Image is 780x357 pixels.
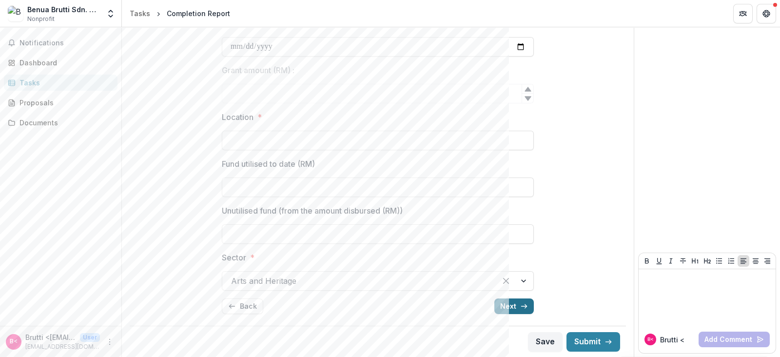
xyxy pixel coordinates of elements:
p: [EMAIL_ADDRESS][DOMAIN_NAME] [25,342,100,351]
p: Sector [222,252,246,263]
button: Heading 1 [689,255,701,267]
button: Submit [566,332,620,352]
p: Unutilised fund (from the amount disbursed (RM)) [222,205,403,217]
a: Tasks [126,6,154,20]
div: Clear selected options [498,273,514,289]
span: Nonprofit [27,15,55,23]
a: Dashboard [4,55,117,71]
span: Notifications [19,39,114,47]
p: Brutti < [660,335,684,345]
div: Tasks [130,8,150,19]
button: More [104,336,116,348]
div: Proposals [19,98,110,108]
button: Partners [733,4,753,23]
button: Align Right [761,255,773,267]
a: Proposals [4,95,117,111]
button: Strike [677,255,689,267]
button: Italicize [665,255,677,267]
button: Get Help [757,4,776,23]
nav: breadcrumb [126,6,234,20]
button: Underline [653,255,665,267]
button: Bullet List [713,255,725,267]
p: Brutti <[EMAIL_ADDRESS][DOMAIN_NAME]> [25,332,76,342]
img: Benua Brutti Sdn. Bhd. [8,6,23,21]
div: Completion Report [167,8,230,19]
button: Heading 2 [702,255,713,267]
button: Save [528,332,563,352]
button: Ordered List [725,255,737,267]
div: Brutti <bruttibesi@gmail.com> [10,338,18,345]
button: Align Center [750,255,761,267]
button: Bold [641,255,653,267]
div: Documents [19,118,110,128]
p: Location [222,111,253,123]
p: User [80,333,100,342]
div: Benua Brutti Sdn. Bhd. [27,4,100,15]
p: Grant amount (RM) : [222,64,294,76]
button: Open entity switcher [104,4,117,23]
button: Notifications [4,35,117,51]
button: Align Left [738,255,749,267]
a: Tasks [4,75,117,91]
button: Add Comment [699,332,770,347]
p: Fund utilised to date (RM) [222,158,315,170]
div: Tasks [19,78,110,88]
button: Next [494,298,534,314]
a: Documents [4,115,117,131]
button: Back [222,298,263,314]
div: Dashboard [19,58,110,68]
div: Brutti <bruttibesi@gmail.com> [647,337,654,342]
